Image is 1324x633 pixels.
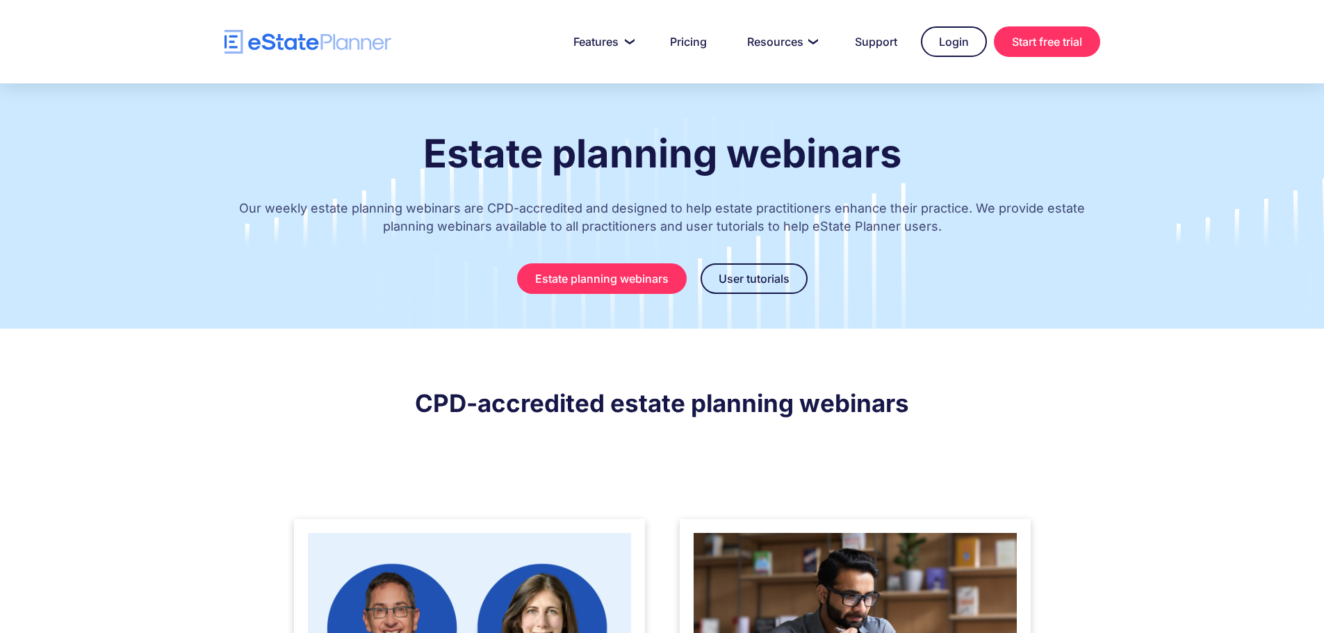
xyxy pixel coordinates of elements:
[994,26,1100,57] a: Start free trial
[921,26,987,57] a: Login
[838,28,914,56] a: Support
[423,130,901,177] strong: Estate planning webinars
[701,263,808,294] a: User tutorials
[224,30,391,54] a: home
[224,186,1100,256] p: Our weekly estate planning webinars are CPD-accredited and designed to help estate practitioners ...
[653,28,724,56] a: Pricing
[517,263,687,294] a: Estate planning webinars
[557,28,646,56] a: Features
[730,28,831,56] a: Resources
